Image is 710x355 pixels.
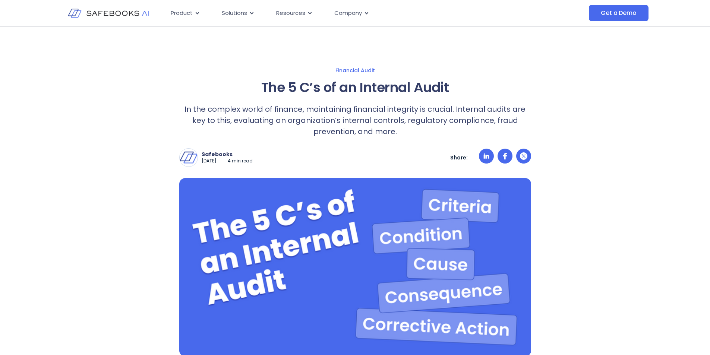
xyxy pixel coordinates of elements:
p: Safebooks [202,151,253,158]
img: Safebooks [180,149,198,167]
span: Resources [276,9,305,18]
span: Company [334,9,362,18]
span: Product [171,9,193,18]
span: Get a Demo [601,9,636,17]
p: In the complex world of finance, maintaining financial integrity is crucial. Internal audits are ... [179,104,531,137]
p: [DATE] [202,158,217,164]
div: Menu Toggle [165,6,514,20]
p: Share: [450,154,468,161]
p: 4 min read [228,158,253,164]
span: Solutions [222,9,247,18]
a: Financial Audit [106,67,604,74]
h1: The 5 C’s of an Internal Audit [179,77,531,98]
nav: Menu [165,6,514,20]
a: Get a Demo [589,5,648,21]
